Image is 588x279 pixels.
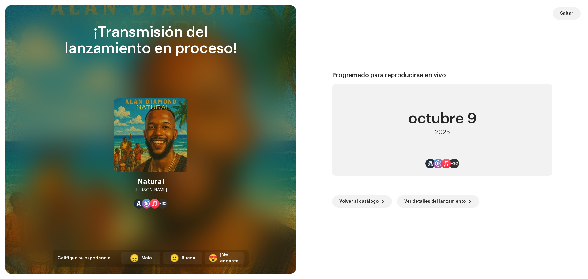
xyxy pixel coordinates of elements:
[135,187,167,194] div: [PERSON_NAME]
[182,255,195,262] div: Buena
[141,255,152,262] div: Mala
[220,252,240,265] div: ¡Me encanta!
[114,98,187,172] img: 4f23f55a-b28e-4ccb-a5e5-18a45e55e5dd
[130,254,139,262] div: 😞
[450,161,458,166] span: +30
[339,195,379,208] span: Volver al catálogo
[170,254,179,262] div: 🙂
[209,254,218,262] div: 😍
[138,177,164,187] div: Natural
[553,7,581,20] button: Saltar
[332,195,392,208] button: Volver al catálogo
[53,25,249,57] div: ¡Transmisión del lanzamiento en proceso!
[58,256,111,260] span: Califique su experiencia
[332,72,552,79] div: Programado para reproducirse en vivo
[397,195,479,208] button: Ver detalles del lanzamiento
[408,111,477,126] div: octubre 9
[560,7,573,20] span: Saltar
[404,195,466,208] span: Ver detalles del lanzamiento
[159,201,167,206] span: +30
[435,129,450,136] div: 2025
